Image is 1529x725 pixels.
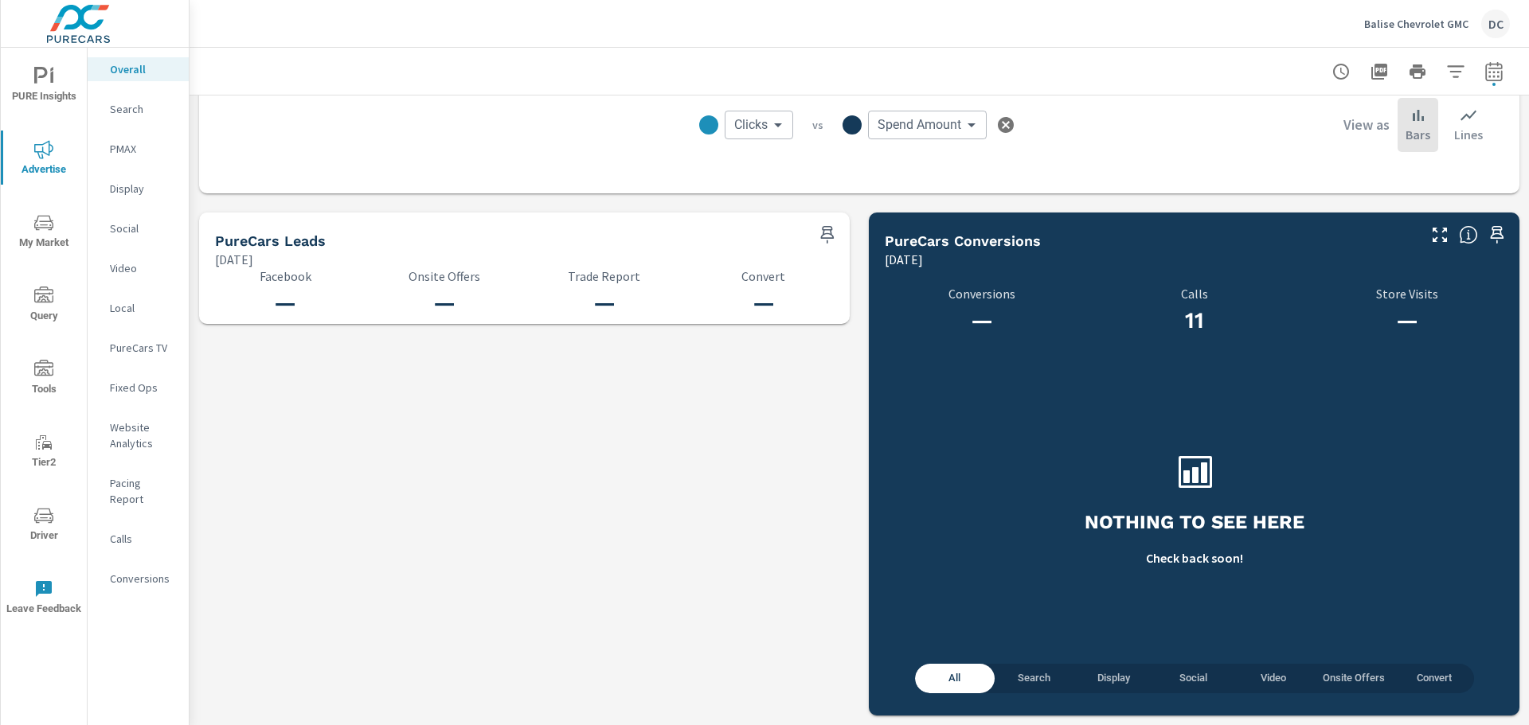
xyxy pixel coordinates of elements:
h3: 11 [1097,307,1291,334]
span: Onsite Offers [1323,669,1385,688]
span: Video [1243,669,1304,688]
p: Balise Chevrolet GMC [1364,17,1468,31]
h5: PureCars Leads [215,232,326,249]
span: All [925,669,985,688]
p: Conversions [885,286,1078,301]
div: DC [1481,10,1510,38]
div: Spend Amount [868,111,987,139]
button: Select Date Range [1478,56,1510,88]
h3: — [885,307,1078,334]
span: Clicks [734,117,768,133]
span: Spend Amount [878,117,961,133]
h3: — [534,290,675,317]
p: Check back soon! [1146,548,1243,567]
h3: — [694,290,834,317]
button: Make Fullscreen [1427,222,1453,248]
p: Local [110,300,176,316]
span: Query [6,286,82,325]
p: Bars [1406,125,1430,144]
p: Pacing Report [110,475,176,507]
p: vs [793,118,843,132]
div: Fixed Ops [88,376,189,400]
div: Website Analytics [88,415,189,455]
span: Search [1004,669,1065,688]
p: [DATE] [885,250,923,269]
p: Store Visits [1300,286,1513,301]
p: Fixed Ops [110,380,176,396]
h3: — [215,290,355,317]
span: Save this to your personalized report [815,222,840,248]
div: Search [88,97,189,121]
h6: View as [1343,117,1390,133]
p: Calls [110,531,176,547]
div: Display [88,177,189,201]
p: Display [110,181,176,197]
div: nav menu [1,48,87,633]
p: Calls [1097,286,1291,301]
span: Save this to your personalized report [1484,222,1510,248]
span: Tools [6,360,82,399]
div: Pacing Report [88,471,189,511]
div: Local [88,296,189,320]
span: Display [1084,669,1144,688]
p: Website Analytics [110,419,176,451]
div: Overall [88,57,189,81]
p: Facebook [215,269,355,283]
h3: Nothing to see here [1085,509,1304,536]
p: Lines [1454,125,1483,144]
p: PureCars TV [110,340,176,356]
p: Social [110,220,176,236]
div: PureCars TV [88,336,189,360]
span: Understand conversion over the selected time range. [1459,225,1478,244]
p: Conversions [110,571,176,587]
p: PMAX [110,141,176,157]
span: Advertise [6,140,82,179]
span: Social [1163,669,1224,688]
span: Tier2 [6,433,82,472]
div: Clicks [725,111,793,139]
span: Convert [1404,669,1464,688]
h3: — [374,290,514,317]
span: Driver [6,506,82,545]
span: PURE Insights [6,67,82,106]
div: Video [88,256,189,280]
div: Social [88,216,189,240]
p: Video [110,260,176,276]
span: Leave Feedback [6,579,82,618]
div: Conversions [88,567,189,591]
h5: PureCars Conversions [885,232,1041,249]
p: Onsite Offers [374,269,514,283]
p: Overall [110,61,176,77]
button: Apply Filters [1440,56,1472,88]
div: Calls [88,527,189,551]
span: My Market [6,213,82,252]
p: Search [110,101,176,117]
h3: — [1300,307,1513,334]
p: [DATE] [215,250,253,269]
p: Convert [694,269,834,283]
p: Trade Report [534,269,675,283]
div: PMAX [88,137,189,161]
